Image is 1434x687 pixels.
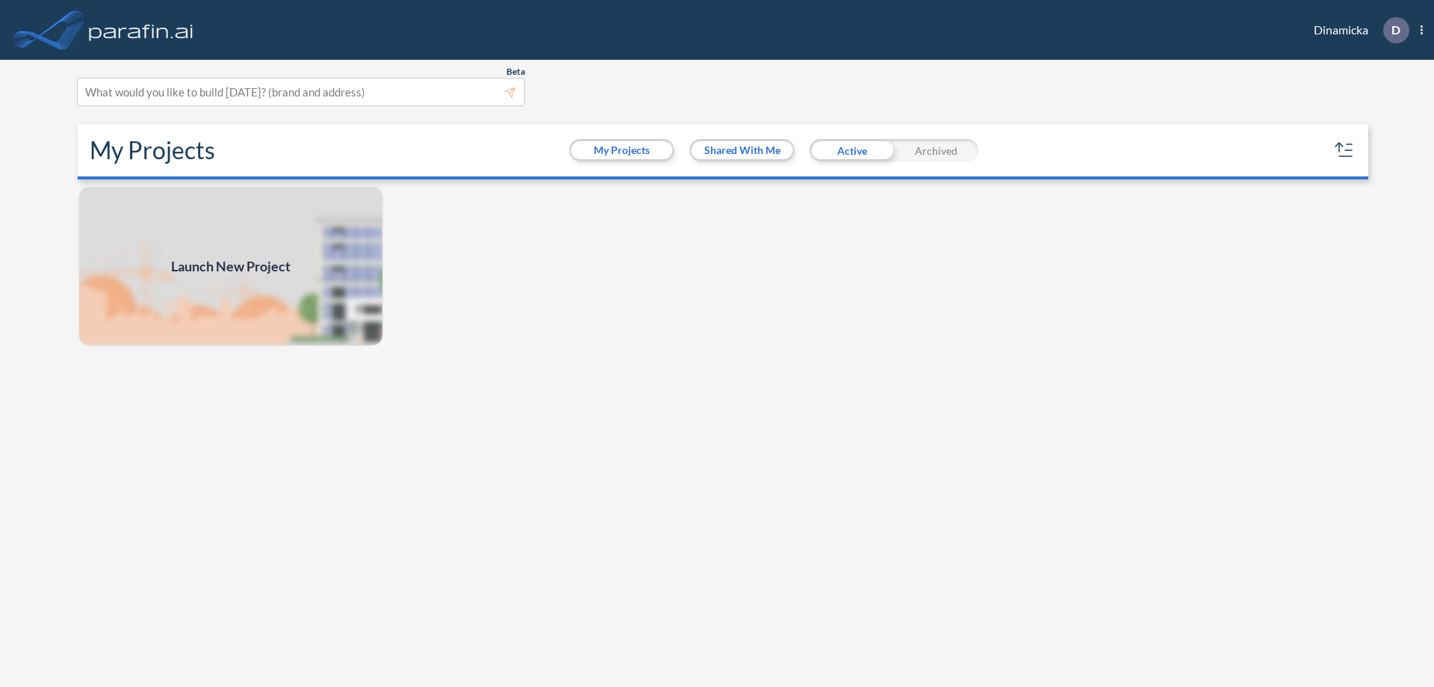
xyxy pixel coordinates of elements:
[1332,138,1356,162] button: sort
[810,139,894,161] div: Active
[1291,17,1423,43] div: Dinamicka
[1391,23,1400,37] p: D
[171,256,291,277] span: Launch New Project
[894,139,978,161] div: Archived
[86,15,196,45] img: logo
[90,136,215,164] h2: My Projects
[78,185,384,347] a: Launch New Project
[571,141,672,159] button: My Projects
[506,66,525,78] span: Beta
[692,141,792,159] button: Shared With Me
[78,185,384,347] img: add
